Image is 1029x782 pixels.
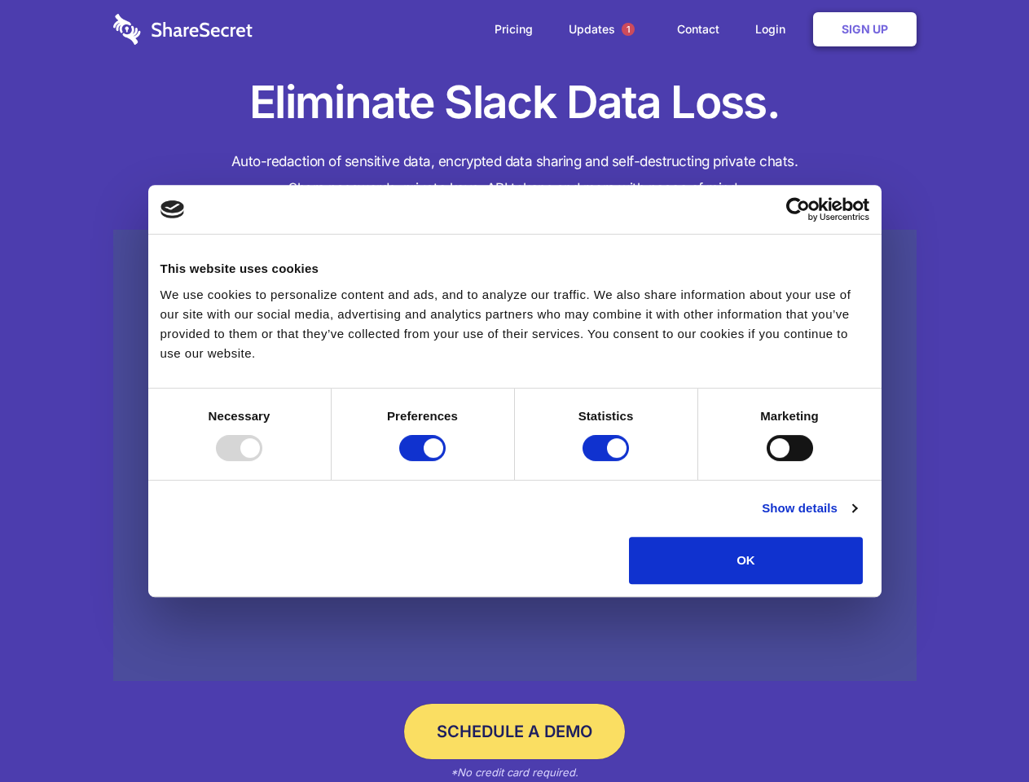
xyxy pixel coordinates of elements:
strong: Necessary [209,409,270,423]
a: Wistia video thumbnail [113,230,917,682]
a: Show details [762,499,856,518]
strong: Marketing [760,409,819,423]
a: Schedule a Demo [404,704,625,759]
div: This website uses cookies [161,259,869,279]
a: Usercentrics Cookiebot - opens in a new window [727,197,869,222]
a: Contact [661,4,736,55]
a: Login [739,4,810,55]
img: logo [161,200,185,218]
h1: Eliminate Slack Data Loss. [113,73,917,132]
a: Pricing [478,4,549,55]
div: We use cookies to personalize content and ads, and to analyze our traffic. We also share informat... [161,285,869,363]
img: logo-wordmark-white-trans-d4663122ce5f474addd5e946df7df03e33cb6a1c49d2221995e7729f52c070b2.svg [113,14,253,45]
strong: Statistics [578,409,634,423]
a: Sign Up [813,12,917,46]
h4: Auto-redaction of sensitive data, encrypted data sharing and self-destructing private chats. Shar... [113,148,917,202]
em: *No credit card required. [451,766,578,779]
span: 1 [622,23,635,36]
strong: Preferences [387,409,458,423]
button: OK [629,537,863,584]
